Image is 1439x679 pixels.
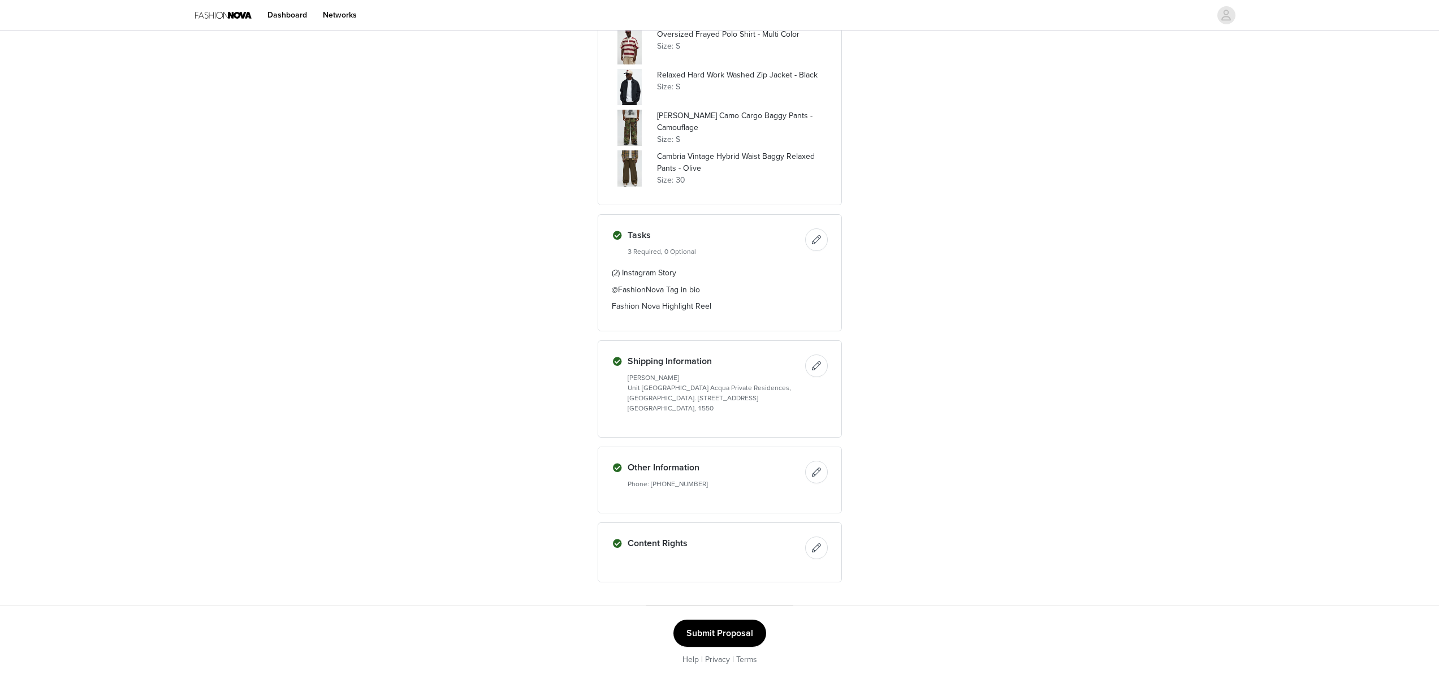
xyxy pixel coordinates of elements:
a: Privacy [705,655,730,664]
span: | [701,655,703,664]
h4: Content Rights [628,537,801,550]
a: Networks [316,2,364,28]
h4: Other Information [628,461,801,474]
p: Oversized Frayed Polo Shirt - Multi Color [657,28,828,40]
h5: [PERSON_NAME] Unit [GEOGRAPHIC_DATA] Acqua Private Residences, [GEOGRAPHIC_DATA]. [STREET_ADDRESS... [628,373,801,413]
p: [PERSON_NAME] Camo Cargo Baggy Pants - Camouflage [657,110,828,133]
h4: Shipping Information [628,354,801,368]
div: Shipping Information [598,340,842,438]
span: @FashionNova Tag in bio [612,285,700,295]
h4: Tasks [628,228,801,242]
a: Dashboard [261,2,314,28]
p: Cambria Vintage Hybrid Waist Baggy Relaxed Pants - Olive [657,150,828,174]
div: avatar [1221,6,1231,24]
p: Size: 30 [657,174,828,186]
p: Relaxed Hard Work Washed Zip Jacket - Black [657,69,828,81]
img: Fashion Nova Logo [195,2,252,28]
div: Tasks [598,214,842,331]
p: Size: S [657,133,828,145]
p: Size: S [657,40,828,52]
button: Submit Proposal [673,620,766,647]
div: Other Information [598,447,842,513]
span: Fashion Nova Highlight Reel [612,301,711,311]
h5: 3 Required, 0 Optional [628,246,801,257]
a: Help [682,655,699,664]
span: | [732,655,734,664]
a: Terms [736,655,757,664]
span: (2) Instagram Story [612,268,676,278]
h5: Phone: [PHONE_NUMBER] [628,479,801,489]
div: Content Rights [598,522,842,582]
p: Size: S [657,81,828,93]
